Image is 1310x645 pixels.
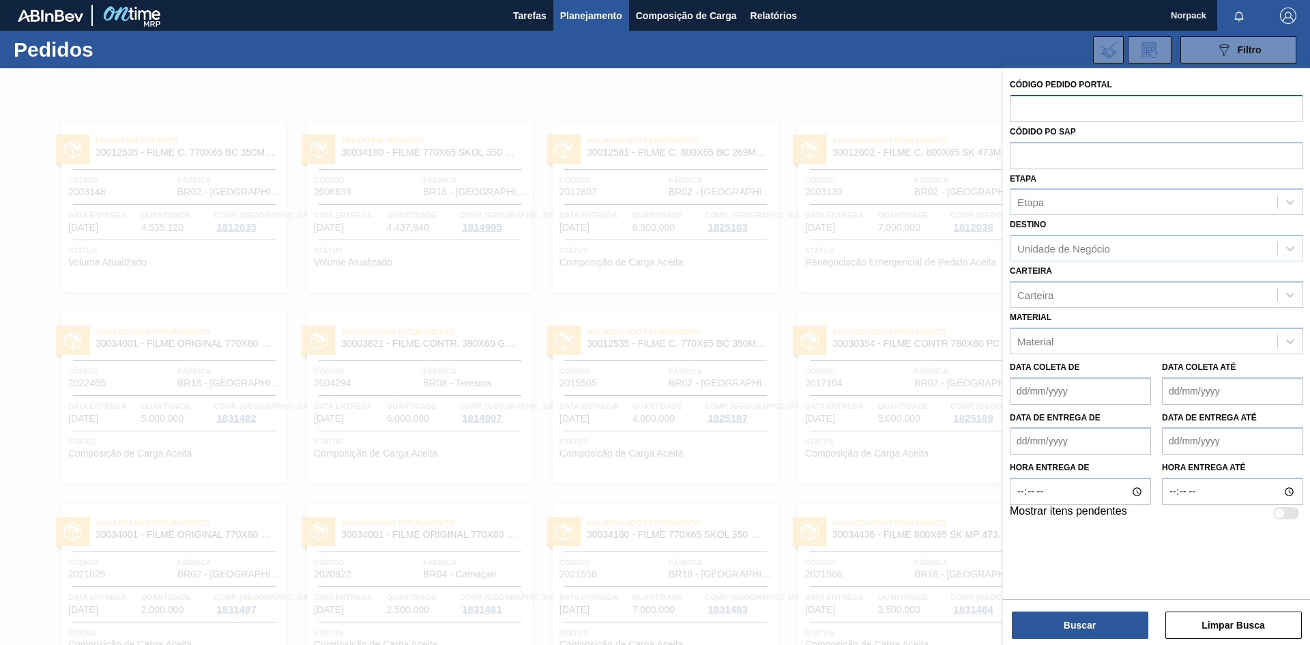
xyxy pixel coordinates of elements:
[1017,197,1044,208] div: Etapa
[1010,220,1046,229] label: Destino
[1010,362,1079,372] label: Data coleta de
[1238,44,1262,55] span: Filtro
[751,8,797,24] span: Relatórios
[18,10,83,22] img: TNhmsLtSVTkK8tSr43FrP2fwEKptu5GPRR3wAAAABJRU5ErkJggg==
[1280,8,1296,24] img: Logout
[560,8,622,24] span: Planejamento
[1010,266,1052,276] label: Carteira
[1010,413,1101,422] label: Data de Entrega de
[1010,377,1151,405] input: dd/mm/yyyy
[1010,458,1151,478] label: Hora entrega de
[1180,36,1296,63] button: Filtro
[14,42,218,57] h1: Pedidos
[636,8,737,24] span: Composição de Carga
[1162,427,1303,455] input: dd/mm/yyyy
[1162,458,1303,478] label: Hora entrega até
[1217,6,1261,25] button: Notificações
[1010,174,1036,184] label: Etapa
[1010,313,1051,322] label: Material
[1010,505,1127,521] label: Mostrar itens pendentes
[1010,127,1076,137] label: Códido PO SAP
[513,8,547,24] span: Tarefas
[1017,289,1053,300] div: Carteira
[1162,377,1303,405] input: dd/mm/yyyy
[1017,243,1110,255] div: Unidade de Negócio
[1162,362,1236,372] label: Data coleta até
[1010,427,1151,455] input: dd/mm/yyyy
[1017,335,1053,347] div: Material
[1010,80,1112,89] label: Código Pedido Portal
[1093,36,1124,63] div: Importar Negociações dos Pedidos
[1162,413,1257,422] label: Data de Entrega até
[1128,36,1171,63] div: Solicitação de Revisão de Pedidos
